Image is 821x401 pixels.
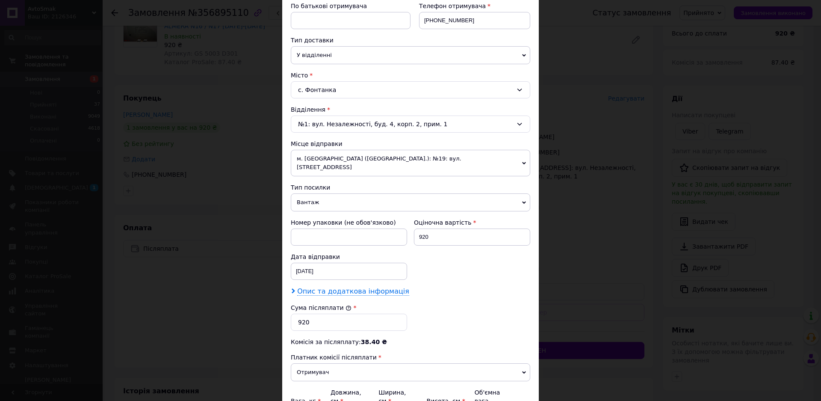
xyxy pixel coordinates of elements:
span: Тип доставки [291,37,334,44]
input: +380 [419,12,530,29]
span: Отримувач [291,363,530,381]
span: Вантаж [291,193,530,211]
div: №1: вул. Незалежності, буд. 4, корп. 2, прим. 1 [291,116,530,133]
span: Телефон отримувача [419,3,486,9]
span: По батькові отримувача [291,3,367,9]
label: Сума післяплати [291,304,351,311]
div: Номер упаковки (не обов'язково) [291,218,407,227]
div: Комісія за післяплату: [291,338,530,346]
div: Дата відправки [291,252,407,261]
span: Опис та додаткова інформація [297,287,409,296]
div: Оціночна вартість [414,218,530,227]
span: У відділенні [291,46,530,64]
span: Місце відправки [291,140,343,147]
span: Платник комісії післяплати [291,354,377,361]
span: 38.40 ₴ [361,339,387,345]
div: Місто [291,71,530,80]
div: с. Фонтанка [291,81,530,98]
div: Відділення [291,105,530,114]
span: м. [GEOGRAPHIC_DATA] ([GEOGRAPHIC_DATA].): №19: вул. [STREET_ADDRESS] [291,150,530,176]
span: Тип посилки [291,184,330,191]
